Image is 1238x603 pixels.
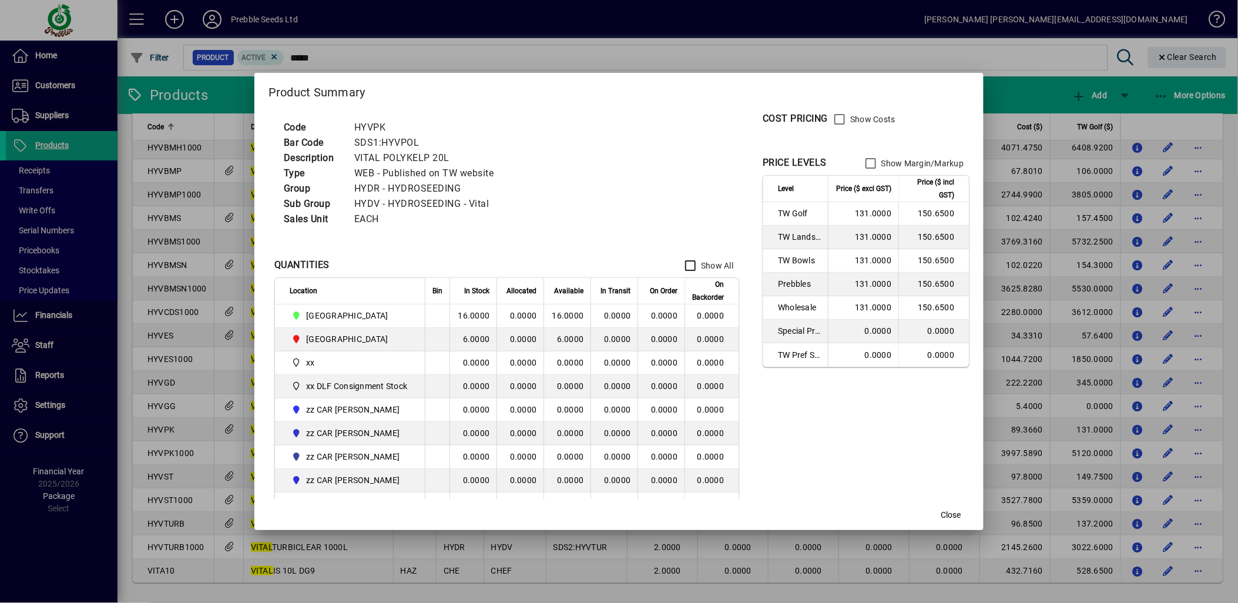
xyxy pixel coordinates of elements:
td: Type [278,166,348,181]
span: Special Price [778,325,821,337]
td: 131.0000 [828,296,898,320]
span: zz CAR [PERSON_NAME] [306,451,400,463]
span: zz CAR CRAIG G [290,450,412,464]
span: zz CAR [PERSON_NAME] [306,427,400,439]
td: 0.0000 [685,328,739,351]
span: 0.0000 [604,311,631,320]
td: 150.6500 [898,249,969,273]
span: [GEOGRAPHIC_DATA] [306,333,388,345]
span: Allocated [506,284,536,297]
td: 0.0000 [496,469,543,493]
td: 0.0000 [449,445,496,469]
td: 0.0000 [449,375,496,398]
span: TW Landscaper [778,231,821,243]
span: On Backorder [692,278,724,304]
td: 0.0000 [685,469,739,493]
td: 0.0000 [543,493,591,516]
label: Show Margin/Markup [879,158,964,169]
td: 0.0000 [543,445,591,469]
td: 131.0000 [828,273,898,296]
td: 0.0000 [543,422,591,445]
span: Level [778,182,794,195]
td: Sub Group [278,196,348,212]
td: 150.6500 [898,273,969,296]
span: xx [290,356,412,370]
span: 0.0000 [604,358,631,367]
td: EACH [348,212,508,227]
span: 0.0000 [651,358,678,367]
span: 0.0000 [651,311,678,320]
label: Show Costs [848,113,895,125]
td: WEB - Published on TW website [348,166,508,181]
span: 0.0000 [604,475,631,485]
td: 16.0000 [449,304,496,328]
span: xx [306,357,315,369]
span: zz CAR MATT [290,473,412,487]
td: 0.0000 [543,398,591,422]
td: 131.0000 [828,202,898,226]
td: 0.0000 [685,375,739,398]
td: 6.0000 [449,328,496,351]
span: On Order [650,284,677,297]
span: Available [554,284,583,297]
td: 0.0000 [449,422,496,445]
span: 0.0000 [651,334,678,344]
span: zz CAR CRAIG B [290,426,412,440]
h2: Product Summary [254,73,984,107]
td: 0.0000 [496,375,543,398]
span: 0.0000 [651,475,678,485]
button: Close [932,504,969,525]
td: 6.0000 [543,328,591,351]
span: 0.0000 [651,405,678,414]
span: Location [290,284,317,297]
span: Prebbles [778,278,821,290]
span: xx DLF Consignment Stock [306,380,407,392]
td: 0.0000 [543,375,591,398]
span: 0.0000 [604,334,631,344]
td: 0.0000 [685,398,739,422]
td: 0.0000 [496,398,543,422]
span: zz CAR [PERSON_NAME] [306,404,400,416]
td: 150.6500 [898,226,969,249]
td: 0.0000 [685,493,739,516]
td: 131.0000 [828,226,898,249]
div: PRICE LEVELS [763,156,827,170]
td: 0.0000 [449,351,496,375]
td: HYVPK [348,120,508,135]
span: CHRISTCHURCH [290,309,412,323]
span: TW Bowls [778,254,821,266]
td: 0.0000 [685,351,739,375]
span: 0.0000 [651,381,678,391]
td: HYDR - HYDROSEEDING [348,181,508,196]
span: Close [941,509,961,521]
td: 150.6500 [898,202,969,226]
td: HYDV - HYDROSEEDING - Vital [348,196,508,212]
span: Bin [432,284,442,297]
span: In Transit [600,284,630,297]
span: Wholesale [778,301,821,313]
label: Show All [699,260,733,272]
td: Bar Code [278,135,348,150]
td: 0.0000 [496,328,543,351]
td: Description [278,150,348,166]
span: TW Pref Sup [778,349,821,361]
span: Price ($ incl GST) [906,176,954,202]
td: 0.0000 [449,493,496,516]
td: 0.0000 [685,304,739,328]
td: 16.0000 [543,304,591,328]
td: 0.0000 [685,445,739,469]
td: 0.0000 [449,398,496,422]
span: Price ($ excl GST) [836,182,891,195]
td: 0.0000 [496,304,543,328]
td: 131.0000 [828,249,898,273]
td: 0.0000 [543,469,591,493]
span: zz CAR [PERSON_NAME] [306,474,400,486]
span: zz CAR [PERSON_NAME] [306,498,400,510]
span: In Stock [464,284,489,297]
td: 0.0000 [828,320,898,343]
span: zz CAR ROGER [290,497,412,511]
span: 0.0000 [604,405,631,414]
div: COST PRICING [763,112,828,126]
td: 0.0000 [685,422,739,445]
span: 0.0000 [604,452,631,461]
